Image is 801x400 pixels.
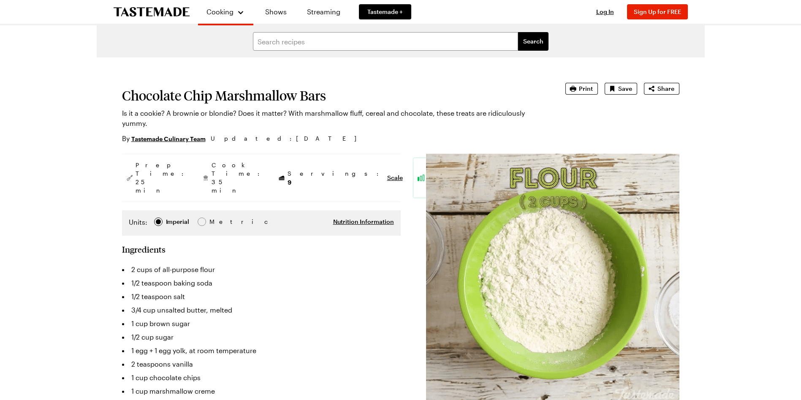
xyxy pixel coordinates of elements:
input: Search recipes [253,32,518,51]
li: 1 egg + 1 egg yolk, at room temperature [122,344,401,357]
a: To Tastemade Home Page [114,7,190,17]
h1: Chocolate Chip Marshmallow Bars [122,88,542,103]
div: Imperial Metric [129,217,227,229]
span: Log In [596,8,614,15]
a: Tastemade Culinary Team [131,134,206,143]
h2: Ingredients [122,244,166,254]
span: Cooking [206,8,234,16]
button: filters [518,32,548,51]
div: Metric [209,217,227,226]
span: Cook Time: 35 min [212,161,264,195]
button: Log In [588,8,622,16]
li: 1/2 teaspoon salt [122,290,401,303]
span: Save [618,84,632,93]
span: Servings: [288,169,383,187]
button: Print [565,83,598,95]
a: Tastemade + [359,4,411,19]
span: Updated : [DATE] [211,134,365,143]
li: 1 cup marshmallow creme [122,384,401,398]
div: Imperial [166,217,189,226]
span: Metric [209,217,228,226]
li: 1 cup brown sugar [122,317,401,330]
span: Imperial [166,217,190,226]
li: 2 cups of all-purpose flour [122,263,401,276]
button: Share [644,83,679,95]
p: By [122,133,206,144]
li: 3/4 cup unsalted butter, melted [122,303,401,317]
li: 1/2 cup sugar [122,330,401,344]
span: Search [523,37,543,46]
span: Prep Time: 25 min [136,161,188,195]
p: Is it a cookie? A brownie or blondie? Does it matter? With marshmallow fluff, cereal and chocolat... [122,108,542,128]
li: 1 cup chocolate chips [122,371,401,384]
span: 9 [288,178,291,186]
label: Units: [129,217,147,227]
button: Save recipe [605,83,637,95]
span: Share [657,84,674,93]
span: Tastemade + [367,8,403,16]
button: Sign Up for FREE [627,4,688,19]
button: Cooking [206,3,245,20]
li: 2 teaspoons vanilla [122,357,401,371]
li: 1/2 teaspoon baking soda [122,276,401,290]
span: Sign Up for FREE [634,8,681,15]
button: Nutrition Information [333,218,394,226]
span: Print [579,84,593,93]
button: Scale [387,174,403,182]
